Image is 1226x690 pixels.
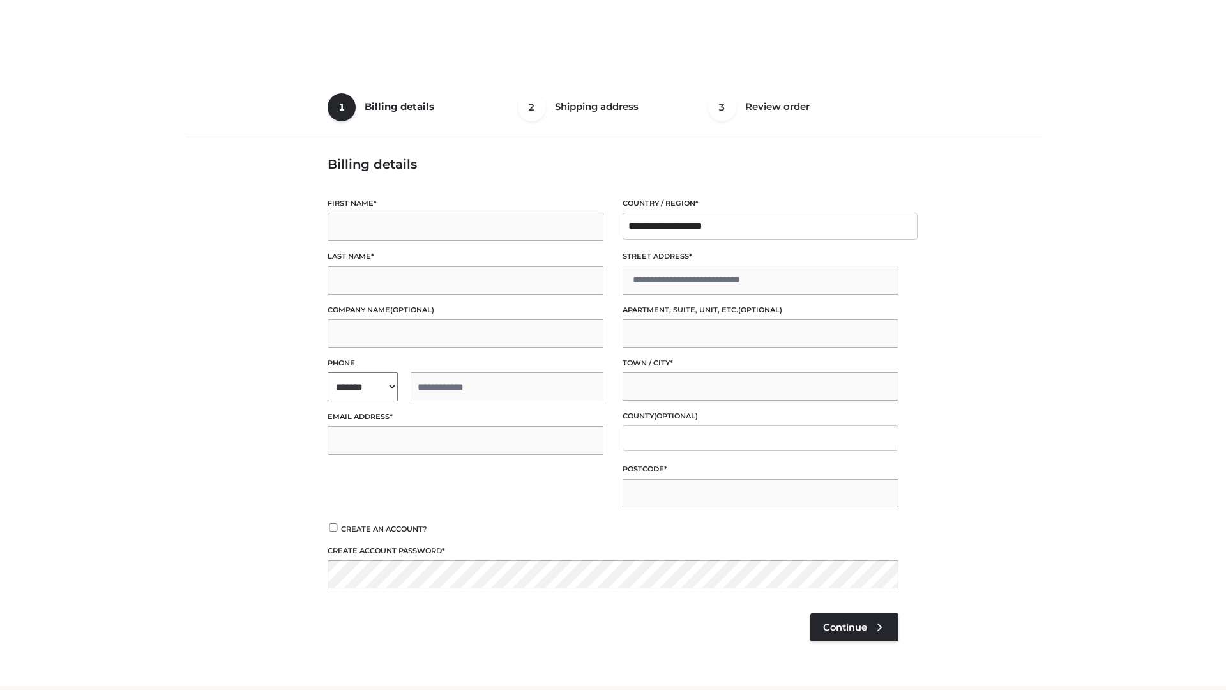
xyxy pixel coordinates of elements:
label: Town / City [623,357,898,369]
span: Continue [823,622,867,633]
label: Create account password [328,545,898,557]
label: Company name [328,304,603,316]
span: (optional) [390,305,434,314]
label: Phone [328,357,603,369]
span: Billing details [365,100,434,112]
label: Apartment, suite, unit, etc. [623,304,898,316]
span: 1 [328,93,356,121]
input: Create an account? [328,523,339,532]
span: (optional) [738,305,782,314]
label: Country / Region [623,197,898,210]
span: Review order [745,100,810,112]
label: County [623,410,898,422]
label: Street address [623,250,898,263]
span: (optional) [654,411,698,420]
label: Last name [328,250,603,263]
label: Postcode [623,463,898,475]
span: Create an account? [341,525,427,533]
span: 2 [518,93,546,121]
label: First name [328,197,603,210]
label: Email address [328,411,603,423]
span: Shipping address [555,100,639,112]
a: Continue [810,613,898,641]
h3: Billing details [328,157,898,172]
span: 3 [708,93,736,121]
